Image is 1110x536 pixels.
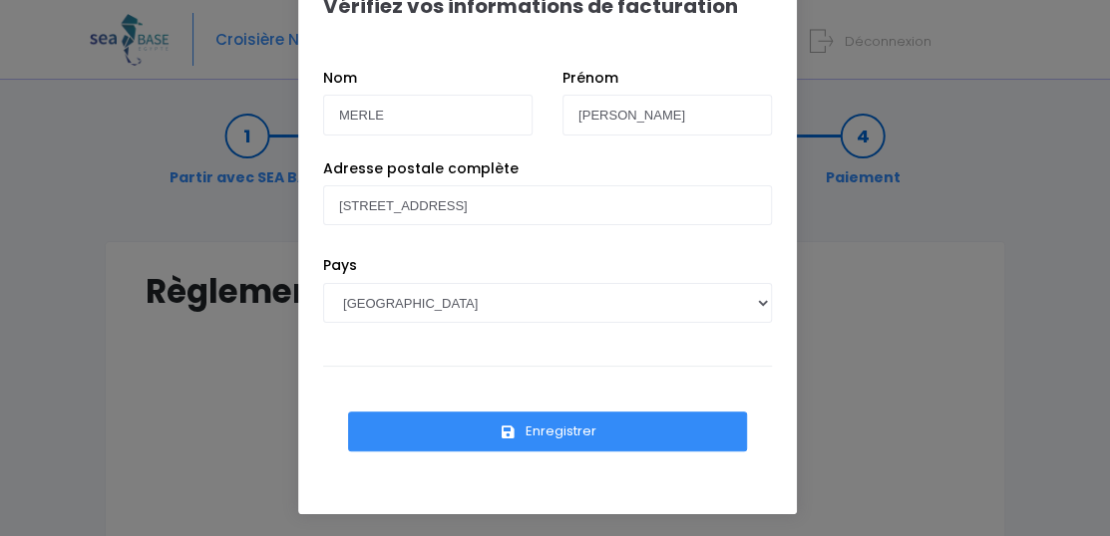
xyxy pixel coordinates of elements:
label: Nom [323,68,357,89]
label: Prénom [562,68,618,89]
label: Adresse postale complète [323,158,519,179]
label: Pays [323,255,357,276]
button: Enregistrer [348,411,747,451]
